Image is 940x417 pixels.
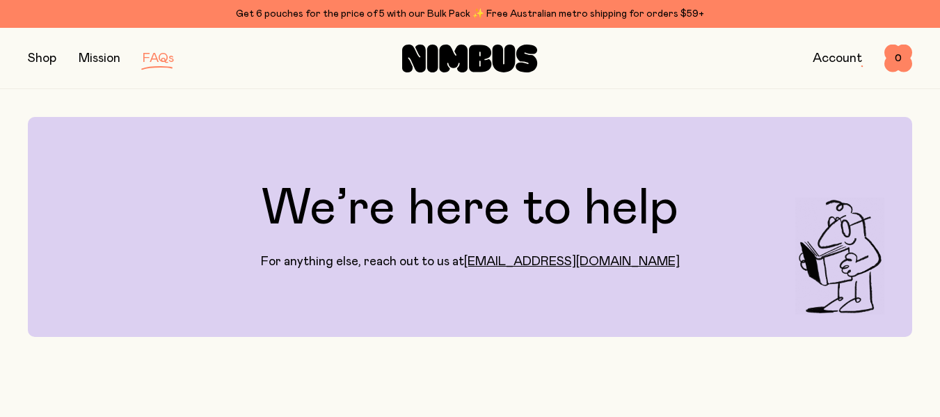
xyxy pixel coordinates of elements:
div: Get 6 pouches for the price of 5 with our Bulk Pack ✨ Free Australian metro shipping for orders $59+ [28,6,912,22]
a: FAQs [143,52,174,65]
button: 0 [884,45,912,72]
a: [EMAIL_ADDRESS][DOMAIN_NAME] [464,255,680,268]
h1: We’re here to help [262,184,678,234]
a: Account [813,52,862,65]
p: For anything else, reach out to us at [261,253,680,270]
a: Mission [79,52,120,65]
